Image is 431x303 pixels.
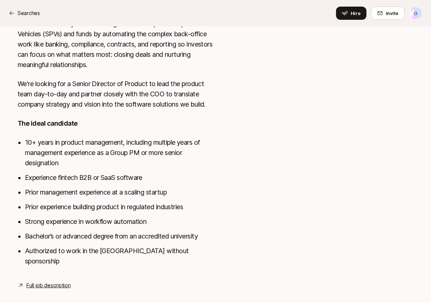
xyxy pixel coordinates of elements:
li: Bachelor’s or advanced degree from an accredited university [25,231,214,241]
span: Invite [386,10,398,17]
span: Hire [351,10,361,17]
li: Strong experience in workflow automation [25,217,214,227]
p: g [414,9,417,18]
li: Prior management experience at a scaling startup [25,187,214,197]
p: We're looking for a Senior Director of Product to lead the product team day-to-day and partner cl... [18,79,214,110]
strong: The ideal candidate [18,119,78,127]
li: Prior experience building product in regulated industries [25,202,214,212]
button: g [409,7,422,20]
p: Searches [18,9,40,18]
li: Experience fintech B2B or SaaS software [25,173,214,183]
li: Authorized to work in the [GEOGRAPHIC_DATA] without sponsorship [25,246,214,266]
button: Invite [371,7,405,20]
a: Full job description [26,281,70,290]
li: 10+ years in product management, including multiple years of management experience as a Group PM ... [25,137,214,168]
button: Hire [336,7,366,20]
